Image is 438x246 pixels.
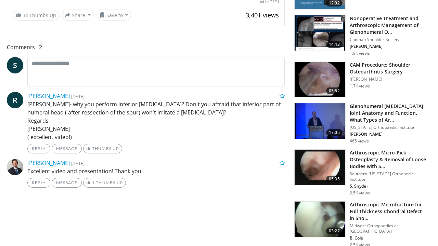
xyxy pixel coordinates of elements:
a: S [7,57,23,73]
a: 05:52 CAM Procedure: Shoulder Osteoarthritis Surgery [PERSON_NAME] 1.7K views [294,61,427,98]
button: Save to [96,10,131,20]
p: Midwest Orthopaedics at [GEOGRAPHIC_DATA] [350,223,427,234]
a: Reply [27,178,50,188]
a: [PERSON_NAME] [27,159,70,167]
img: Sostak_1.png.150x105_q85_crop-smart_upscale.jpg [295,150,345,185]
p: [PERSON_NAME] [350,44,427,49]
a: Reply [27,144,50,153]
h3: Arthroscopic Micro-Pick Osteoplasty & Removal of Loose Bodies with S… [350,149,427,170]
a: Message [52,144,82,153]
span: 17:05 [326,129,343,136]
a: Message [52,178,82,188]
a: 1 Thumbs Up [83,178,126,188]
p: [PERSON_NAME] [350,132,427,137]
small: [DATE] [71,93,85,99]
button: Share [62,10,94,20]
img: 41dc22ed-91b4-45be-800e-9f3baee0b09a.150x105_q85_crop-smart_upscale.jpg [295,62,345,97]
h3: CAM Procedure: Shoulder Osteoarthritis Surgery [350,61,427,75]
a: R [7,92,23,108]
h3: Arthroscopic Microfracture for Full Thickness Chondral Defect in Sho… [350,201,427,222]
span: 14:43 [326,41,343,48]
h3: Nonoperative Treatment and Arthroscopic Management of Glenohumeral O… [350,15,427,36]
small: [DATE] [71,160,85,166]
p: 2.5K views [350,190,370,196]
p: 1.7K views [350,83,370,89]
span: 05:35 [326,176,343,182]
a: 14:43 Nonoperative Treatment and Arthroscopic Management of Glenohumeral O… Codman Shoulder Socie... [294,15,427,56]
a: 17:05 Glenohumeral [MEDICAL_DATA]: Joint Anatomy and Function. What Types of Ar… [US_STATE] Ortho... [294,103,427,144]
span: 03:22 [326,228,343,234]
p: Excellent video and presentation! Thank you! [27,167,285,175]
p: Codman Shoulder Society [350,37,427,42]
a: 05:35 Arthroscopic Micro-Pick Osteoplasty & Removal of Loose Bodies with S… Southern [US_STATE] O... [294,149,427,196]
p: B. Cole [350,235,427,241]
span: 1 [92,180,95,185]
p: S. Snyder [350,183,427,189]
a: [PERSON_NAME] [27,92,70,100]
span: Comments 2 [7,43,285,52]
span: 34 [23,12,28,18]
a: Thumbs Up [83,144,122,153]
span: 05:52 [326,87,343,94]
p: [PERSON_NAME]- why you perform inferior [MEDICAL_DATA]? Don't you affraid that inferior part of h... [27,100,285,141]
p: [PERSON_NAME] [350,77,427,82]
img: bb20a495-bcdd-4302-87a6-e9359578e1b6.150x105_q85_crop-smart_upscale.jpg [295,103,345,139]
img: Avatar [7,159,23,175]
img: 278390_0000_1.png.150x105_q85_crop-smart_upscale.jpg [295,202,345,237]
p: 465 views [350,138,369,144]
a: 34 Thumbs Up [13,10,59,20]
p: Southern [US_STATE] Orthopedic Institute [350,171,427,182]
p: 1.9K views [350,51,370,56]
h3: Glenohumeral [MEDICAL_DATA]: Joint Anatomy and Function. What Types of Ar… [350,103,427,123]
span: 3,401 views [246,11,279,19]
img: 8f0b0447-2e8b-4485-8ebc-a10c9ab9b858.150x105_q85_crop-smart_upscale.jpg [295,15,345,51]
p: [US_STATE] Orthopaedic Institute [350,125,427,130]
